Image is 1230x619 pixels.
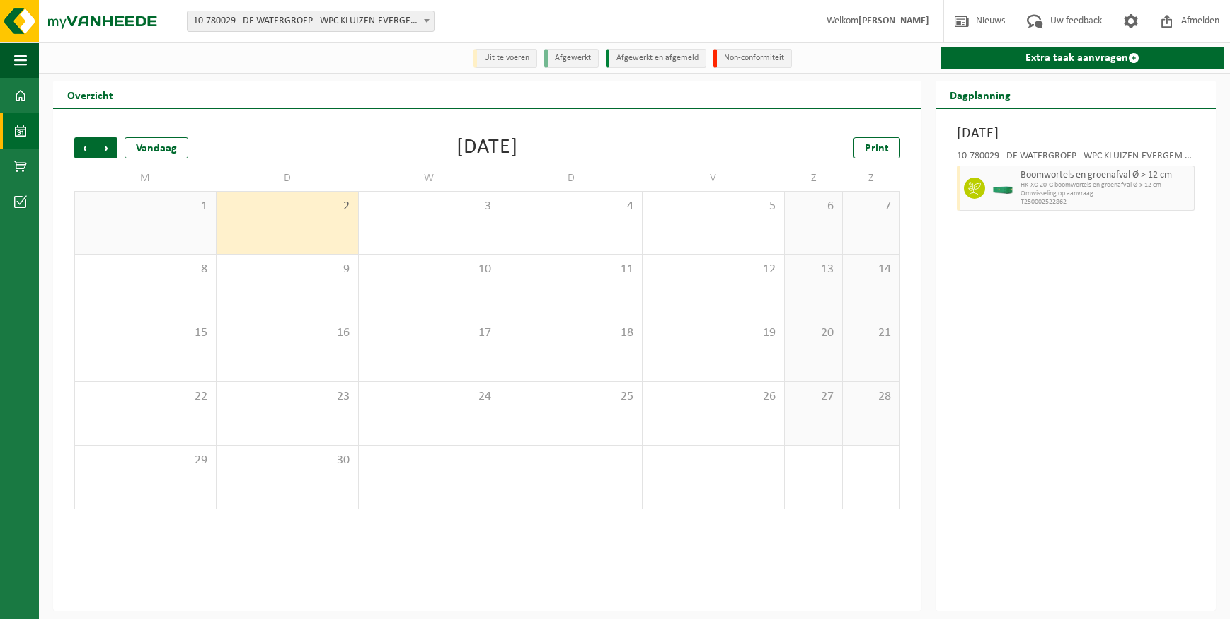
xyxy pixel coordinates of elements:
[650,199,777,214] span: 5
[224,453,351,468] span: 30
[713,49,792,68] li: Non-conformiteit
[82,199,209,214] span: 1
[544,49,599,68] li: Afgewerkt
[957,123,1195,144] h3: [DATE]
[188,11,434,31] span: 10-780029 - DE WATERGROEP - WPC KLUIZEN-EVERGEM - EVERGEM
[850,325,893,341] span: 21
[865,143,889,154] span: Print
[850,389,893,405] span: 28
[650,325,777,341] span: 19
[125,137,188,158] div: Vandaag
[74,166,217,191] td: M
[456,137,518,158] div: [DATE]
[224,199,351,214] span: 2
[500,166,643,191] td: D
[82,262,209,277] span: 8
[53,81,127,108] h2: Overzicht
[936,81,1025,108] h2: Dagplanning
[1021,198,1190,207] span: T250002522862
[858,16,929,26] strong: [PERSON_NAME]
[1021,181,1190,190] span: HK-XC-20-G boomwortels en groenafval Ø > 12 cm
[366,389,493,405] span: 24
[473,49,537,68] li: Uit te voeren
[1021,170,1190,181] span: Boomwortels en groenafval Ø > 12 cm
[792,199,835,214] span: 6
[850,262,893,277] span: 14
[507,199,635,214] span: 4
[96,137,117,158] span: Volgende
[792,389,835,405] span: 27
[606,49,706,68] li: Afgewerkt en afgemeld
[507,325,635,341] span: 18
[850,199,893,214] span: 7
[792,325,835,341] span: 20
[82,389,209,405] span: 22
[992,183,1013,194] img: HK-XC-20-GN-00
[366,325,493,341] span: 17
[507,389,635,405] span: 25
[366,199,493,214] span: 3
[650,389,777,405] span: 26
[957,151,1195,166] div: 10-780029 - DE WATERGROEP - WPC KLUIZEN-EVERGEM - EVERGEM
[217,166,359,191] td: D
[853,137,900,158] a: Print
[643,166,785,191] td: V
[792,262,835,277] span: 13
[507,262,635,277] span: 11
[82,325,209,341] span: 15
[650,262,777,277] span: 12
[1021,190,1190,198] span: Omwisseling op aanvraag
[224,389,351,405] span: 23
[359,166,501,191] td: W
[187,11,435,32] span: 10-780029 - DE WATERGROEP - WPC KLUIZEN-EVERGEM - EVERGEM
[366,262,493,277] span: 10
[82,453,209,468] span: 29
[843,166,901,191] td: Z
[224,262,351,277] span: 9
[941,47,1224,69] a: Extra taak aanvragen
[74,137,96,158] span: Vorige
[224,325,351,341] span: 16
[785,166,843,191] td: Z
